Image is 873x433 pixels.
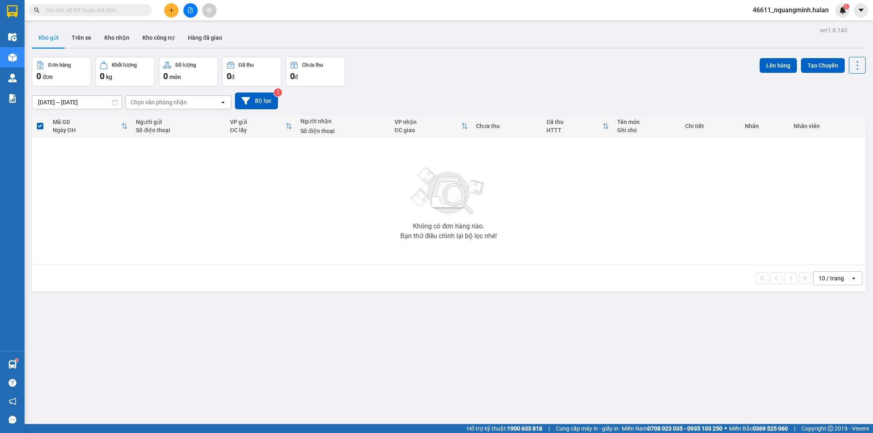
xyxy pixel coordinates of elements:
[163,71,168,81] span: 0
[131,98,187,106] div: Chọn văn phòng nhận
[136,127,221,133] div: Số điện thoại
[230,119,286,125] div: VP gửi
[857,7,865,14] span: caret-down
[49,115,132,137] th: Toggle SortBy
[169,7,174,13] span: plus
[100,71,104,81] span: 0
[16,359,18,361] sup: 1
[760,58,797,73] button: Lên hàng
[274,88,282,97] sup: 2
[235,92,278,109] button: Bộ lọc
[226,115,296,137] th: Toggle SortBy
[222,57,282,86] button: Đã thu0đ
[45,6,142,15] input: Tìm tên, số ĐT hoặc mã đơn
[820,26,847,35] div: ver 1.8.143
[542,115,613,137] th: Toggle SortBy
[647,425,722,432] strong: 0708 023 035 - 0935 103 250
[8,53,17,62] img: warehouse-icon
[300,128,386,134] div: Số điện thoại
[9,416,16,424] span: message
[181,28,229,47] button: Hàng đã giao
[286,57,345,86] button: Chưa thu0đ
[828,426,833,431] span: copyright
[746,5,835,15] span: 46611_nquangminh.halan
[819,274,844,282] div: 10 / trang
[801,58,845,73] button: Tạo Chuyến
[9,397,16,405] span: notification
[548,424,550,433] span: |
[98,28,136,47] button: Kho nhận
[8,74,17,82] img: warehouse-icon
[622,424,722,433] span: Miền Nam
[187,7,193,13] span: file-add
[220,99,226,106] svg: open
[850,275,857,282] svg: open
[48,62,71,68] div: Đơn hàng
[53,119,122,125] div: Mã GD
[839,7,846,14] img: icon-new-feature
[206,7,212,13] span: aim
[724,427,727,430] span: ⚪️
[9,379,16,387] span: question-circle
[32,28,65,47] button: Kho gửi
[844,4,849,9] sup: 5
[854,3,868,18] button: caret-down
[7,5,18,18] img: logo-vxr
[183,3,198,18] button: file-add
[395,119,461,125] div: VP nhận
[617,127,677,133] div: Ghi chú
[231,74,235,80] span: đ
[230,127,286,133] div: ĐC lấy
[112,62,137,68] div: Khối lượng
[546,119,602,125] div: Đã thu
[556,424,620,433] span: Cung cấp máy in - giấy in:
[239,62,254,68] div: Đã thu
[159,57,218,86] button: Số lượng0món
[34,7,40,13] span: search
[617,119,677,125] div: Tên món
[302,62,323,68] div: Chưa thu
[65,28,98,47] button: Trên xe
[227,71,231,81] span: 0
[53,127,122,133] div: Ngày ĐH
[400,233,497,239] div: Bạn thử điều chỉnh lại bộ lọc nhé!
[290,71,295,81] span: 0
[395,127,461,133] div: ĐC giao
[8,33,17,41] img: warehouse-icon
[43,74,53,80] span: đơn
[390,115,472,137] th: Toggle SortBy
[8,94,17,103] img: solution-icon
[136,119,221,125] div: Người gửi
[164,3,178,18] button: plus
[745,123,785,129] div: Nhãn
[32,57,91,86] button: Đơn hàng0đơn
[476,123,538,129] div: Chưa thu
[295,74,298,80] span: đ
[685,123,737,129] div: Chi tiết
[136,28,181,47] button: Kho công nợ
[202,3,217,18] button: aim
[169,74,181,80] span: món
[794,123,862,129] div: Nhân viên
[8,360,17,369] img: warehouse-icon
[106,74,112,80] span: kg
[408,162,490,220] img: svg+xml;base64,PHN2ZyBjbGFzcz0ibGlzdC1wbHVnX19zdmciIHhtbG5zPSJodHRwOi8vd3d3LnczLm9yZy8yMDAwL3N2Zy...
[175,62,196,68] div: Số lượng
[546,127,602,133] div: HTTT
[36,71,41,81] span: 0
[729,424,788,433] span: Miền Bắc
[32,96,122,109] input: Select a date range.
[794,424,795,433] span: |
[845,4,848,9] span: 5
[467,424,542,433] span: Hỗ trợ kỹ thuật:
[507,425,542,432] strong: 1900 633 818
[95,57,155,86] button: Khối lượng0kg
[753,425,788,432] strong: 0369 525 060
[413,223,484,230] div: Không có đơn hàng nào.
[300,118,386,124] div: Người nhận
